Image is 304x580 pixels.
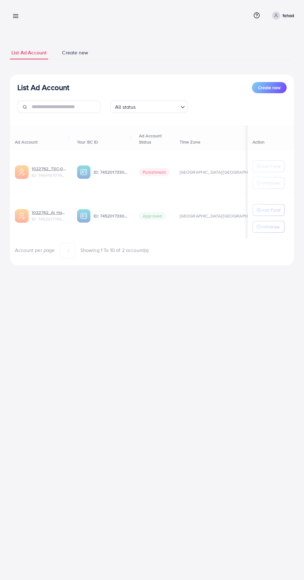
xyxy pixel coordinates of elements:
[110,101,188,113] div: Search for option
[11,49,47,56] span: List Ad Account
[114,103,137,112] span: All status
[62,49,88,56] span: Create new
[138,101,178,112] input: Search for option
[283,12,294,19] p: fahad
[258,84,280,91] span: Create new
[17,83,69,92] h3: List Ad Account
[252,82,287,93] button: Create new
[270,11,294,20] a: fahad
